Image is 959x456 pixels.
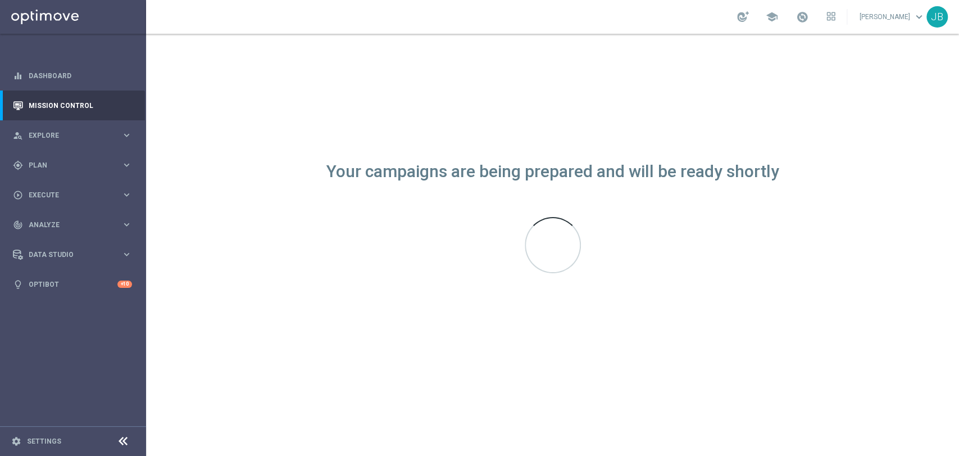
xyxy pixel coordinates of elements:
[29,192,121,198] span: Execute
[29,251,121,258] span: Data Studio
[12,161,133,170] button: gps_fixed Plan keyboard_arrow_right
[12,191,133,200] button: play_circle_outline Execute keyboard_arrow_right
[13,71,23,81] i: equalizer
[13,91,132,120] div: Mission Control
[13,160,23,170] i: gps_fixed
[13,190,23,200] i: play_circle_outline
[29,91,132,120] a: Mission Control
[117,281,132,288] div: +10
[326,167,779,177] div: Your campaigns are being prepared and will be ready shortly
[12,280,133,289] button: lightbulb Optibot +10
[13,130,121,141] div: Explore
[29,222,121,228] span: Analyze
[13,269,132,299] div: Optibot
[11,436,21,446] i: settings
[29,61,132,91] a: Dashboard
[121,160,132,170] i: keyboard_arrow_right
[13,130,23,141] i: person_search
[12,250,133,259] button: Data Studio keyboard_arrow_right
[13,220,23,230] i: track_changes
[12,131,133,140] button: person_search Explore keyboard_arrow_right
[121,189,132,200] i: keyboard_arrow_right
[29,269,117,299] a: Optibot
[13,190,121,200] div: Execute
[121,249,132,260] i: keyboard_arrow_right
[766,11,778,23] span: school
[13,250,121,260] div: Data Studio
[121,130,132,141] i: keyboard_arrow_right
[12,220,133,229] button: track_changes Analyze keyboard_arrow_right
[12,101,133,110] button: Mission Control
[121,219,132,230] i: keyboard_arrow_right
[13,220,121,230] div: Analyze
[13,160,121,170] div: Plan
[27,438,61,445] a: Settings
[29,132,121,139] span: Explore
[858,8,926,25] a: [PERSON_NAME]keyboard_arrow_down
[13,279,23,290] i: lightbulb
[926,6,948,28] div: JB
[13,61,132,91] div: Dashboard
[29,162,121,169] span: Plan
[913,11,925,23] span: keyboard_arrow_down
[12,71,133,80] button: equalizer Dashboard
